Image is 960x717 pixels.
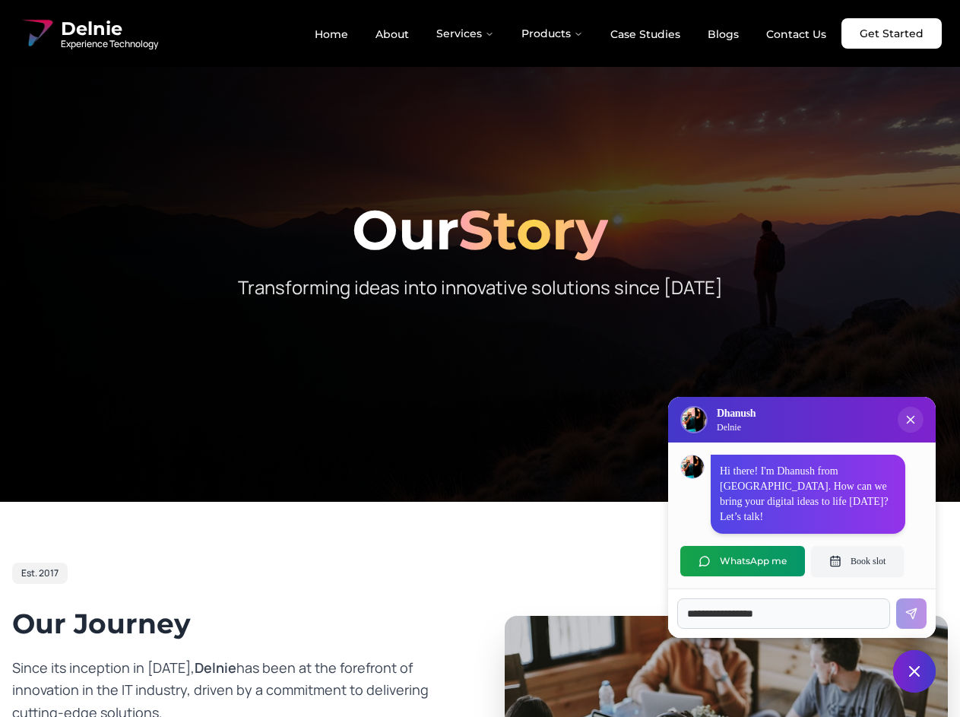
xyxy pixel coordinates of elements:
p: Transforming ideas into innovative solutions since [DATE] [189,275,772,300]
a: About [363,21,421,47]
button: Services [424,18,506,49]
span: Story [458,196,608,263]
h3: Dhanush [717,406,756,421]
h1: Our [12,202,948,257]
span: Delnie [61,17,158,41]
a: Blogs [695,21,751,47]
h2: Our Journey [12,608,456,639]
span: Est. 2017 [21,567,59,579]
button: Book slot [811,546,904,576]
p: Hi there! I'm Dhanush from [GEOGRAPHIC_DATA]. How can we bring your digital ideas to life [DATE]?... [720,464,896,525]
a: Delnie Logo Full [18,15,158,52]
button: Close chat popup [898,407,924,433]
a: Contact Us [754,21,838,47]
button: Products [509,18,595,49]
img: Delnie Logo [682,408,706,432]
button: WhatsApp me [680,546,805,576]
nav: Main [303,18,838,49]
a: Home [303,21,360,47]
p: Delnie [717,421,756,433]
button: Close chat [893,650,936,693]
a: Get Started [841,18,942,49]
a: Case Studies [598,21,692,47]
img: Delnie Logo [18,15,55,52]
span: Delnie [195,658,236,677]
img: Dhanush [681,455,704,478]
span: Experience Technology [61,38,158,50]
